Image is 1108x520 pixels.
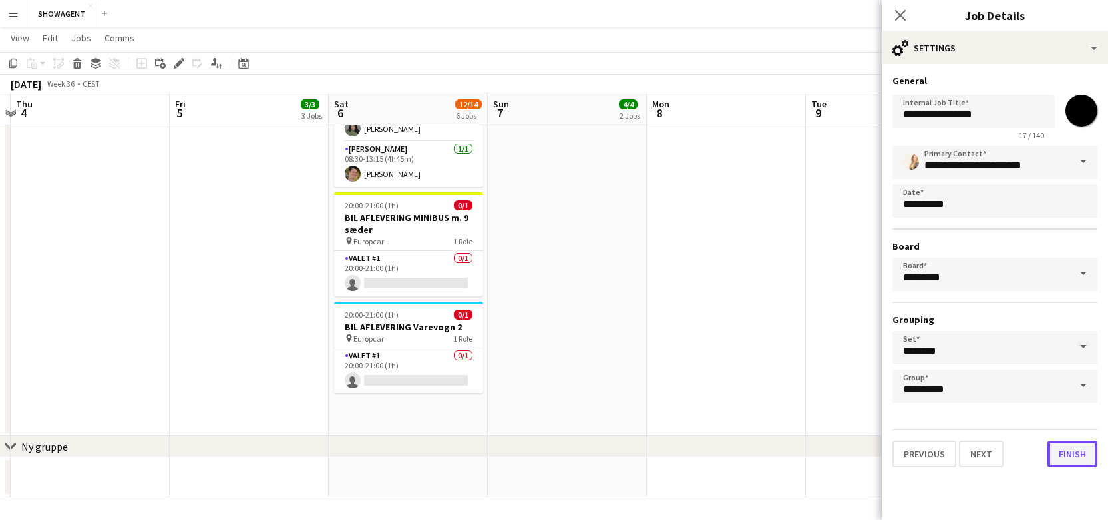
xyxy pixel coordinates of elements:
h3: Job Details [882,7,1108,24]
span: Mon [652,98,669,110]
h3: Grouping [892,314,1097,326]
div: 3 Jobs [301,111,322,121]
span: Jobs [71,32,91,44]
span: Edit [43,32,58,44]
h3: BIL AFLEVERING Varevogn 2 [334,321,483,333]
button: SHOWAGENT [27,1,96,27]
span: 1 Role [453,236,472,246]
div: CEST [83,79,100,89]
span: 4 [14,105,33,121]
span: 20:00-21:00 (1h) [345,310,399,320]
div: 6 Jobs [456,111,481,121]
a: Jobs [66,29,96,47]
span: 0/1 [454,310,472,320]
span: View [11,32,29,44]
span: Sat [334,98,349,110]
span: 5 [173,105,186,121]
app-card-role: Valet #10/120:00-21:00 (1h) [334,251,483,296]
h3: Board [892,240,1097,252]
a: Comms [99,29,140,47]
span: Sun [493,98,509,110]
span: 3/3 [301,99,319,109]
span: 20:00-21:00 (1h) [345,200,399,210]
span: Europcar [353,236,384,246]
a: View [5,29,35,47]
button: Finish [1047,441,1097,467]
span: 12/14 [455,99,482,109]
button: Next [959,441,1004,467]
span: 6 [332,105,349,121]
app-job-card: 20:00-21:00 (1h)0/1BIL AFLEVERING Varevogn 2 Europcar1 RoleValet #10/120:00-21:00 (1h) [334,302,483,393]
span: 1 Role [453,334,472,344]
app-card-role: [PERSON_NAME]1/108:30-13:15 (4h45m)[PERSON_NAME] [334,142,483,187]
span: Week 36 [44,79,77,89]
div: [DATE] [11,77,41,91]
span: 8 [650,105,669,121]
h3: BIL AFLEVERING MINIBUS m. 9 sæder [334,212,483,236]
span: 17 / 140 [1008,130,1055,140]
div: Settings [882,32,1108,64]
span: 0/1 [454,200,472,210]
span: 4/4 [619,99,638,109]
span: 7 [491,105,509,121]
div: Ny gruppe [21,440,68,453]
span: Comms [104,32,134,44]
app-job-card: 20:00-21:00 (1h)0/1BIL AFLEVERING MINIBUS m. 9 sæder Europcar1 RoleValet #10/120:00-21:00 (1h) [334,192,483,296]
span: Europcar [353,334,384,344]
span: 9 [809,105,827,121]
a: Edit [37,29,63,47]
span: Tue [811,98,827,110]
app-card-role: Valet #10/120:00-21:00 (1h) [334,348,483,393]
h3: General [892,75,1097,87]
button: Previous [892,441,956,467]
span: Thu [16,98,33,110]
span: Fri [175,98,186,110]
div: 2 Jobs [620,111,640,121]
